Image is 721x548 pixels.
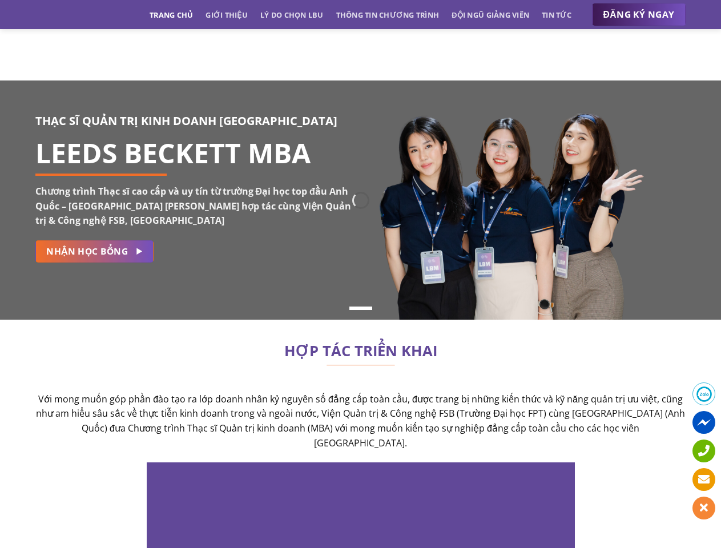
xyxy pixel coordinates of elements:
[592,3,686,26] a: ĐĂNG KÝ NGAY
[452,5,529,25] a: Đội ngũ giảng viên
[603,7,675,22] span: ĐĂNG KÝ NGAY
[35,185,351,227] strong: Chương trình Thạc sĩ cao cấp và uy tín từ trường Đại học top đầu Anh Quốc – [GEOGRAPHIC_DATA] [PE...
[349,307,372,310] li: Page dot 1
[542,5,571,25] a: Tin tức
[150,5,193,25] a: Trang chủ
[46,244,128,259] span: NHẬN HỌC BỔNG
[336,5,440,25] a: Thông tin chương trình
[260,5,324,25] a: Lý do chọn LBU
[35,146,352,160] h1: LEEDS BECKETT MBA
[35,112,352,130] h3: THẠC SĨ QUẢN TRỊ KINH DOANH [GEOGRAPHIC_DATA]
[35,345,686,357] h2: HỢP TÁC TRIỂN KHAI
[35,392,686,450] p: Với mong muốn góp phần đào tạo ra lớp doanh nhân kỷ nguyên số đẳng cấp toàn cầu, được trang bị nh...
[206,5,248,25] a: Giới thiệu
[35,240,154,263] a: NHẬN HỌC BỔNG
[327,365,395,366] img: line-lbu.jpg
